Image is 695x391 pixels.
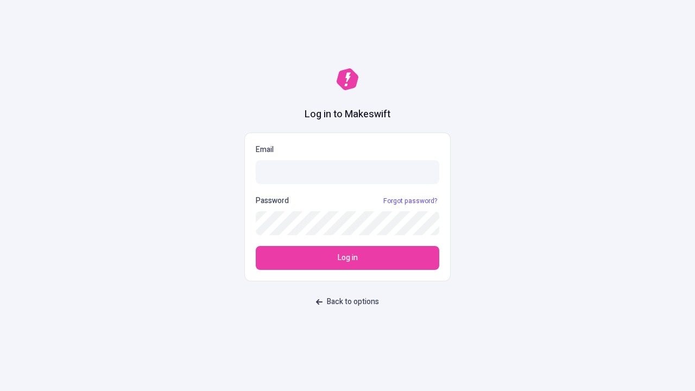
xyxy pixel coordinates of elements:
[327,296,379,308] span: Back to options
[309,292,386,312] button: Back to options
[256,195,289,207] p: Password
[256,144,439,156] p: Email
[381,197,439,205] a: Forgot password?
[256,160,439,184] input: Email
[305,108,390,122] h1: Log in to Makeswift
[256,246,439,270] button: Log in
[338,252,358,264] span: Log in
